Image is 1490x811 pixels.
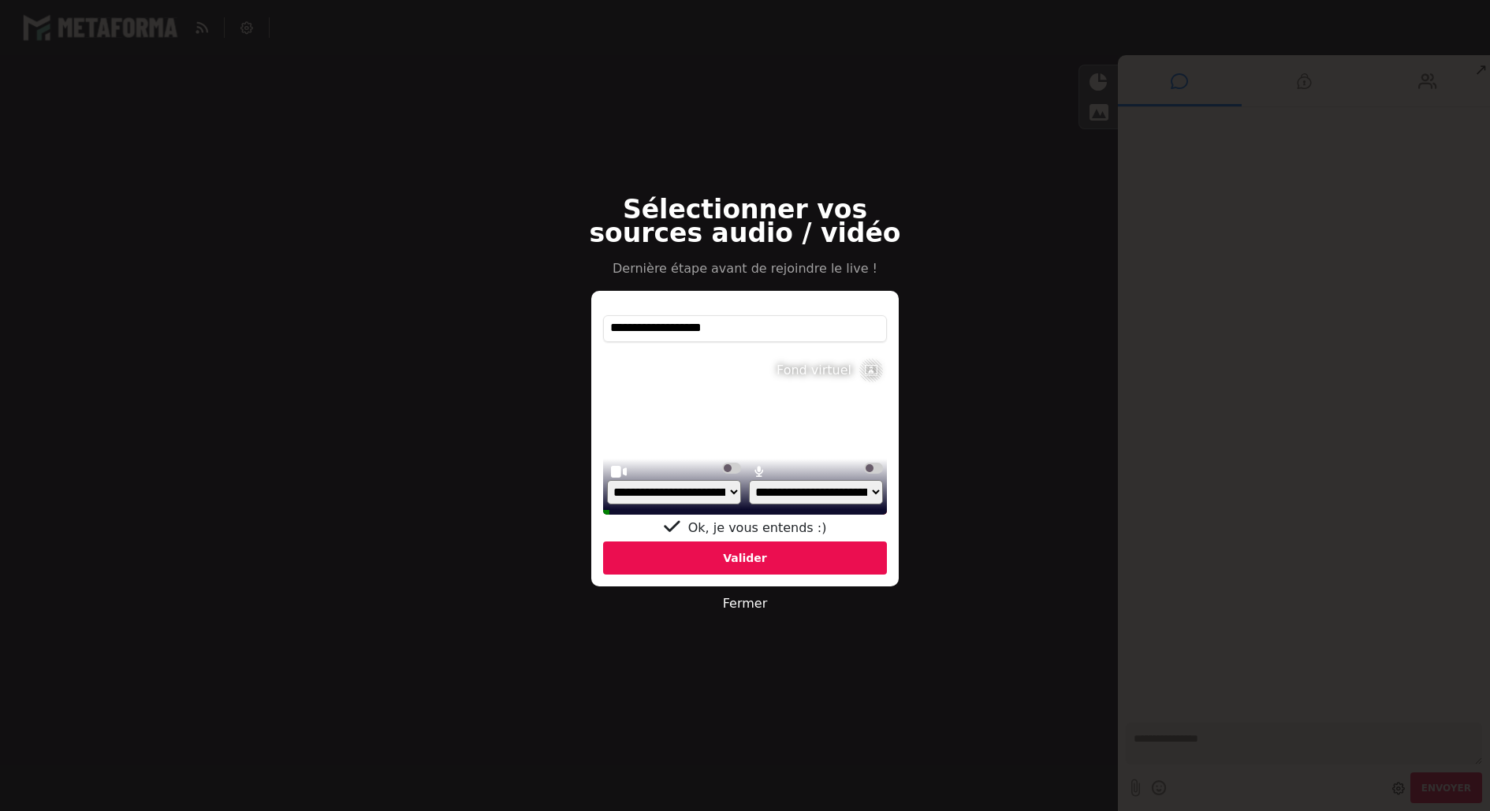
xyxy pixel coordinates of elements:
[723,596,767,611] a: Fermer
[603,541,887,575] div: Valider
[777,361,851,380] div: Fond virtuel
[583,198,907,245] h2: Sélectionner vos sources audio / vidéo
[583,259,907,278] p: Dernière étape avant de rejoindre le live !
[688,520,827,535] span: Ok, je vous entends :)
